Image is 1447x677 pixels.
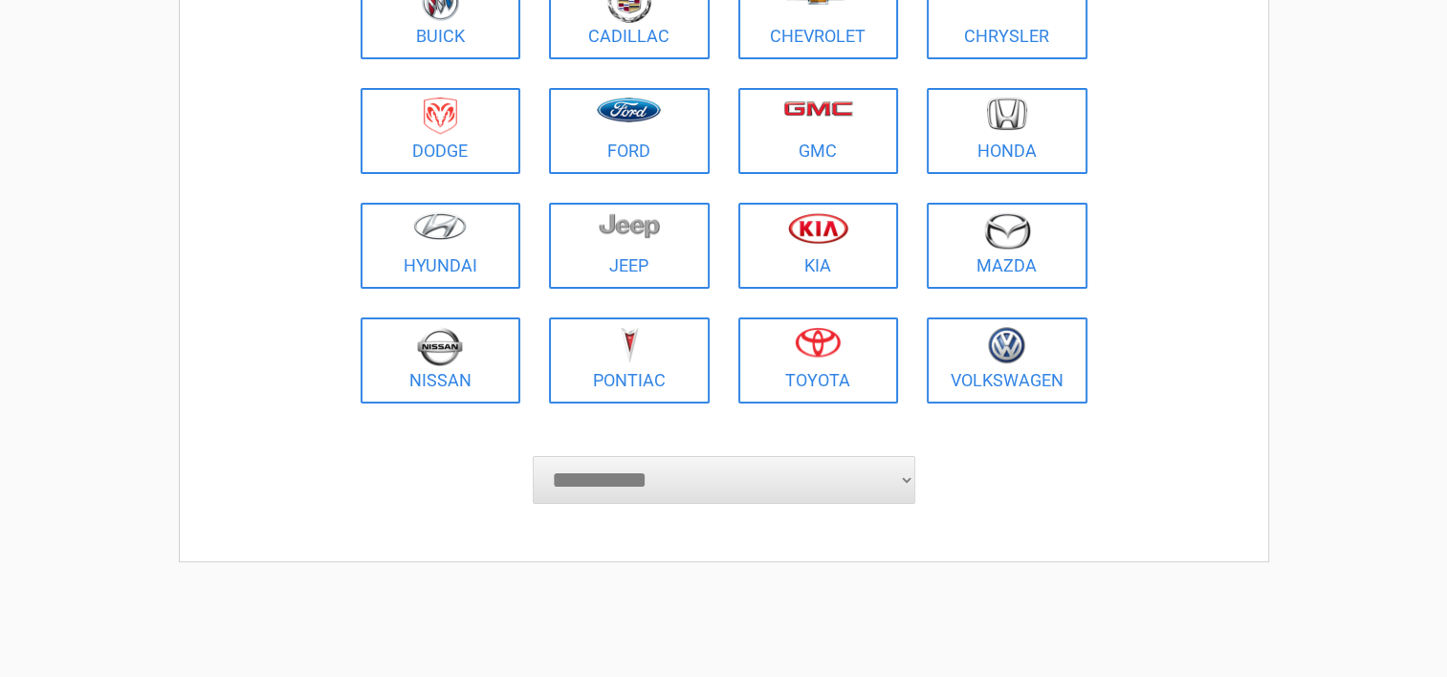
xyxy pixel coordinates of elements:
img: dodge [424,98,457,135]
a: Mazda [927,203,1087,289]
img: ford [597,98,661,122]
a: Honda [927,88,1087,174]
img: pontiac [620,327,639,363]
a: Hyundai [361,203,521,289]
a: Ford [549,88,710,174]
a: Jeep [549,203,710,289]
img: honda [987,98,1027,131]
img: jeep [599,212,660,239]
img: gmc [783,100,853,117]
a: GMC [738,88,899,174]
img: hyundai [413,212,467,240]
img: mazda [983,212,1031,250]
a: Toyota [738,317,899,404]
a: Dodge [361,88,521,174]
a: Volkswagen [927,317,1087,404]
a: Pontiac [549,317,710,404]
img: nissan [417,327,463,366]
img: kia [788,212,848,244]
a: Nissan [361,317,521,404]
img: volkswagen [988,327,1025,364]
a: Kia [738,203,899,289]
img: toyota [795,327,841,358]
